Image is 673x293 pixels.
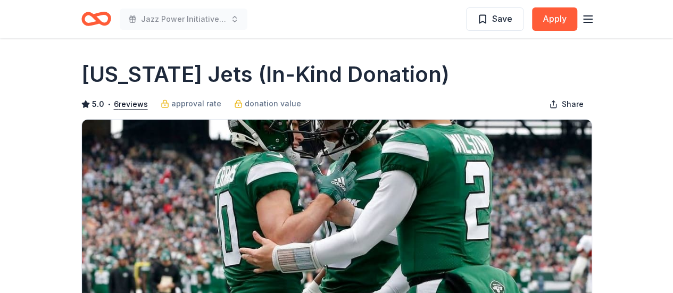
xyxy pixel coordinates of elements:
[114,98,148,111] button: 6reviews
[466,7,524,31] button: Save
[141,13,226,26] span: Jazz Power Initiative Celebration22
[171,97,221,110] span: approval rate
[120,9,247,30] button: Jazz Power Initiative Celebration22
[245,97,301,110] span: donation value
[107,100,111,108] span: •
[492,12,512,26] span: Save
[81,60,450,89] h1: [US_STATE] Jets (In-Kind Donation)
[234,97,301,110] a: donation value
[532,7,577,31] button: Apply
[161,97,221,110] a: approval rate
[81,6,111,31] a: Home
[562,98,584,111] span: Share
[541,94,592,115] button: Share
[92,98,104,111] span: 5.0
